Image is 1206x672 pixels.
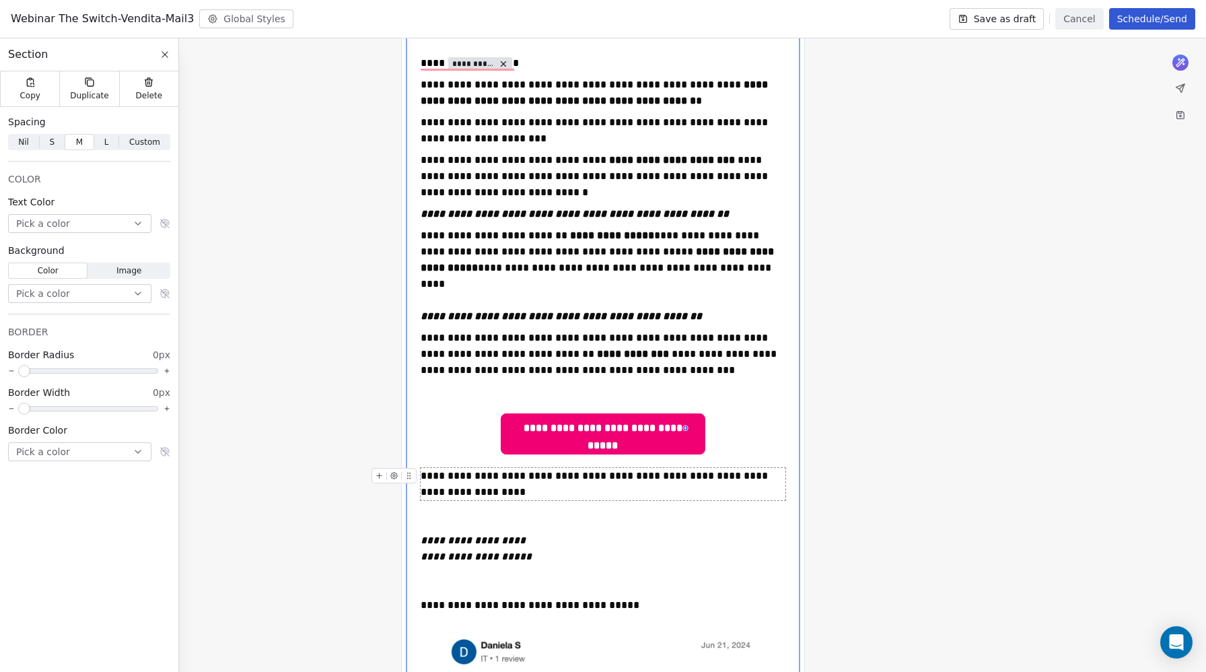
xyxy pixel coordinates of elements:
button: Pick a color [8,442,151,461]
span: Border Radius [8,348,74,362]
button: Save as draft [950,8,1044,30]
button: Pick a color [8,214,151,233]
button: Global Styles [199,9,293,28]
span: Custom [129,136,160,148]
span: Border Width [8,386,70,399]
span: L [104,136,109,148]
span: Nil [18,136,29,148]
span: Image [116,265,142,277]
span: Spacing [8,115,46,129]
span: Copy [20,90,40,101]
span: S [49,136,55,148]
span: Border Color [8,424,67,437]
div: Open Intercom Messenger [1160,626,1193,659]
span: Delete [136,90,163,101]
div: COLOR [8,172,170,186]
span: 0px [153,386,170,399]
span: Section [8,46,48,63]
span: To enrich screen reader interactions, please activate Accessibility in Grammarly extension settings [501,414,704,442]
span: 0px [153,348,170,362]
span: Webinar The Switch-Vendita-Mail3 [11,11,194,27]
div: BORDER [8,325,170,339]
button: Pick a color [8,284,151,303]
span: Text Color [8,195,55,209]
span: Background [8,244,65,257]
span: Duplicate [70,90,108,101]
button: Schedule/Send [1109,8,1195,30]
button: Cancel [1055,8,1103,30]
